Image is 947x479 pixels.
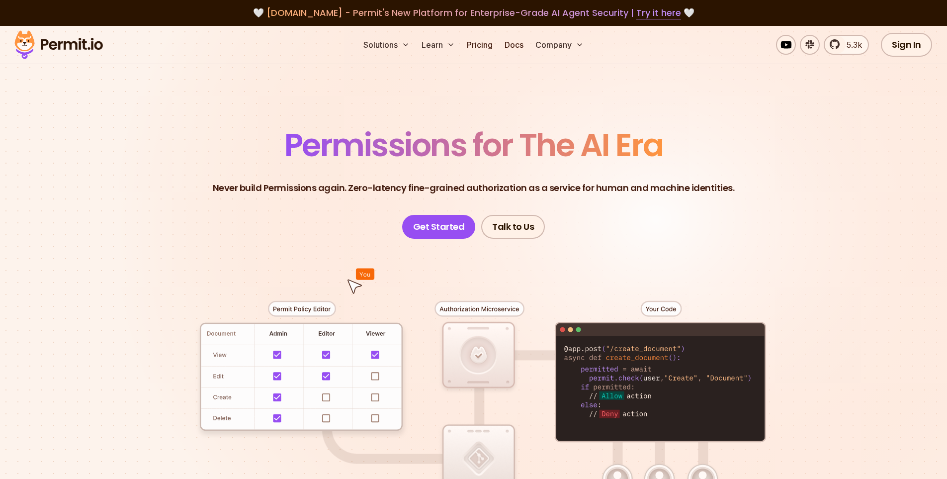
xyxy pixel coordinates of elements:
button: Learn [418,35,459,55]
a: Pricing [463,35,497,55]
a: Talk to Us [481,215,545,239]
img: Permit logo [10,28,107,62]
a: Get Started [402,215,476,239]
button: Solutions [359,35,414,55]
div: 🤍 🤍 [24,6,923,20]
span: 5.3k [841,39,862,51]
a: 5.3k [824,35,869,55]
a: Sign In [881,33,932,57]
span: [DOMAIN_NAME] - Permit's New Platform for Enterprise-Grade AI Agent Security | [266,6,681,19]
button: Company [531,35,588,55]
span: Permissions for The AI Era [284,123,663,167]
a: Docs [501,35,527,55]
a: Try it here [636,6,681,19]
p: Never build Permissions again. Zero-latency fine-grained authorization as a service for human and... [213,181,735,195]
